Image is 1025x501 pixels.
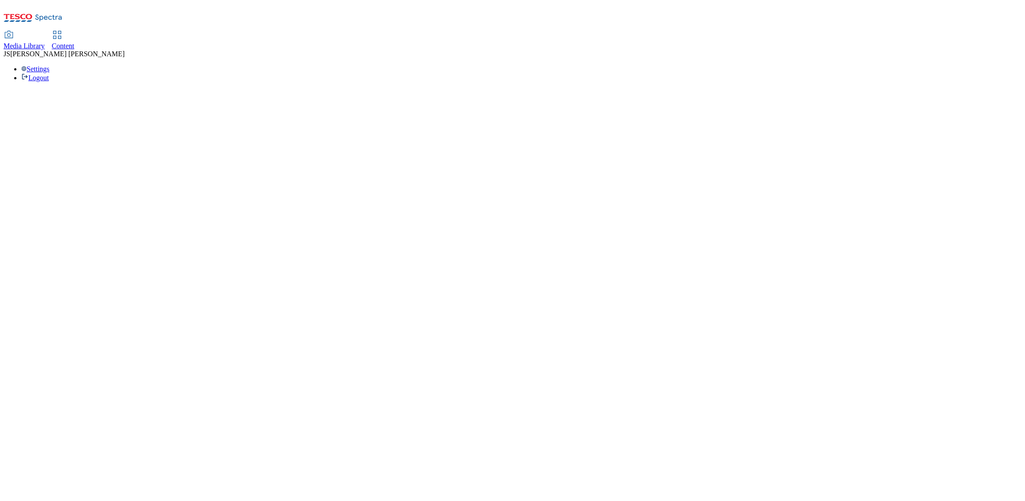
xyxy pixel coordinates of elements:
span: [PERSON_NAME] [PERSON_NAME] [10,50,125,58]
a: Media Library [4,31,45,50]
a: Logout [21,74,49,82]
span: Media Library [4,42,45,50]
a: Settings [21,65,50,73]
a: Content [52,31,74,50]
span: Content [52,42,74,50]
span: JS [4,50,10,58]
